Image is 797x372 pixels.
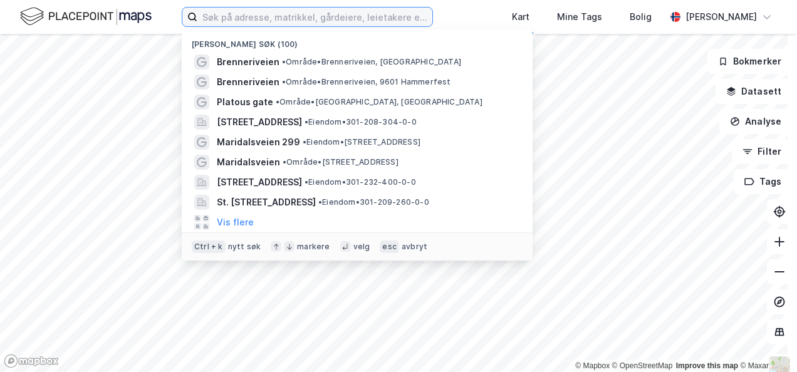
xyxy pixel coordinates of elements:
[282,77,286,86] span: •
[217,115,302,130] span: [STREET_ADDRESS]
[217,215,254,230] button: Vis flere
[283,157,286,167] span: •
[734,312,797,372] div: Kontrollprogram for chat
[380,240,399,253] div: esc
[685,9,757,24] div: [PERSON_NAME]
[276,97,279,106] span: •
[630,9,652,24] div: Bolig
[707,49,792,74] button: Bokmerker
[276,97,482,107] span: Område • [GEOGRAPHIC_DATA], [GEOGRAPHIC_DATA]
[512,9,529,24] div: Kart
[282,57,286,66] span: •
[402,242,427,252] div: avbryt
[732,139,792,164] button: Filter
[303,137,306,147] span: •
[353,242,370,252] div: velg
[182,29,533,52] div: [PERSON_NAME] søk (100)
[217,135,300,150] span: Maridalsveien 299
[282,77,451,87] span: Område • Brenneriveien, 9601 Hammerfest
[217,54,279,70] span: Brenneriveien
[557,9,602,24] div: Mine Tags
[217,175,302,190] span: [STREET_ADDRESS]
[197,8,432,26] input: Søk på adresse, matrikkel, gårdeiere, leietakere eller personer
[716,79,792,104] button: Datasett
[305,117,308,127] span: •
[283,157,399,167] span: Område • [STREET_ADDRESS]
[318,197,429,207] span: Eiendom • 301-209-260-0-0
[318,197,322,207] span: •
[217,155,280,170] span: Maridalsveien
[734,312,797,372] iframe: Chat Widget
[297,242,330,252] div: markere
[676,361,738,370] a: Improve this map
[217,75,279,90] span: Brenneriveien
[192,240,226,253] div: Ctrl + k
[575,361,610,370] a: Mapbox
[612,361,673,370] a: OpenStreetMap
[217,95,273,110] span: Platous gate
[228,242,261,252] div: nytt søk
[734,169,792,194] button: Tags
[305,177,416,187] span: Eiendom • 301-232-400-0-0
[303,137,420,147] span: Eiendom • [STREET_ADDRESS]
[4,354,59,368] a: Mapbox homepage
[217,195,316,210] span: St. [STREET_ADDRESS]
[719,109,792,134] button: Analyse
[305,117,417,127] span: Eiendom • 301-208-304-0-0
[20,6,152,28] img: logo.f888ab2527a4732fd821a326f86c7f29.svg
[282,57,461,67] span: Område • Brenneriveien, [GEOGRAPHIC_DATA]
[305,177,308,187] span: •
